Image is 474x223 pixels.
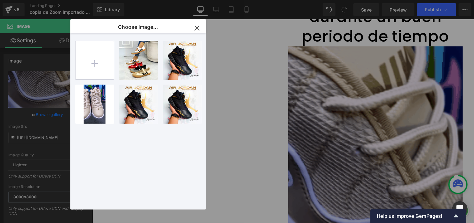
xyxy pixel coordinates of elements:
[452,201,468,217] div: Open Intercom Messenger
[361,183,378,201] a: Send a message via WhatsApp
[361,183,378,201] div: Open WhatsApp chat
[377,212,460,220] button: Show survey - Help us improve GemPages!
[118,24,158,30] p: Choose Image...
[377,213,452,219] span: Help us improve GemPages!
